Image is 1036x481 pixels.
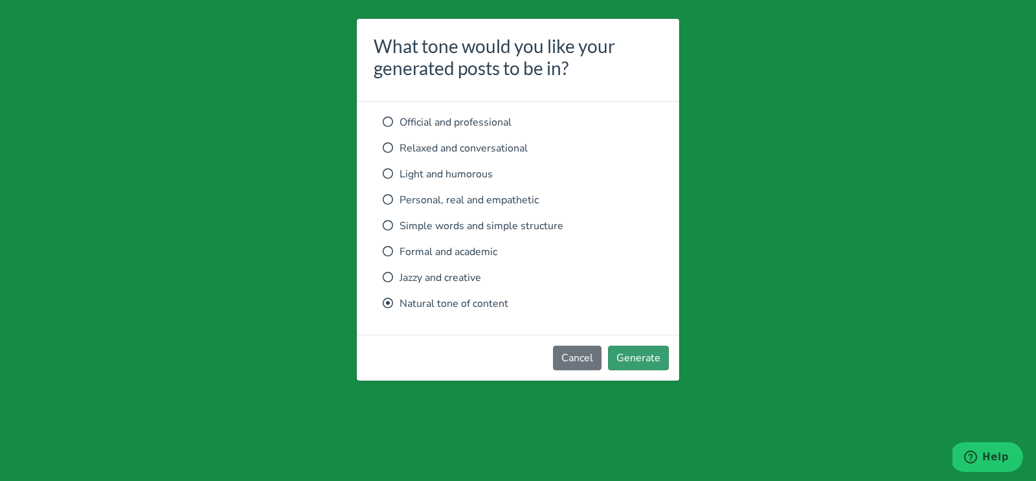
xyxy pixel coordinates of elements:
p: Natural tone of content [383,296,653,311]
h3: What tone would you like your generated posts to be in? [374,36,662,79]
p: Official and professional [383,115,653,130]
button: Generate [608,346,669,370]
p: Relaxed and conversational [383,140,653,156]
iframe: Opens a widget where you can find more information [952,442,1023,475]
p: Simple words and simple structure [383,218,653,234]
p: Light and humorous [383,166,653,182]
button: Cancel [553,346,602,370]
p: Personal, real and empathetic [383,192,653,208]
p: Jazzy and creative [383,270,653,285]
p: Formal and academic [383,244,653,260]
